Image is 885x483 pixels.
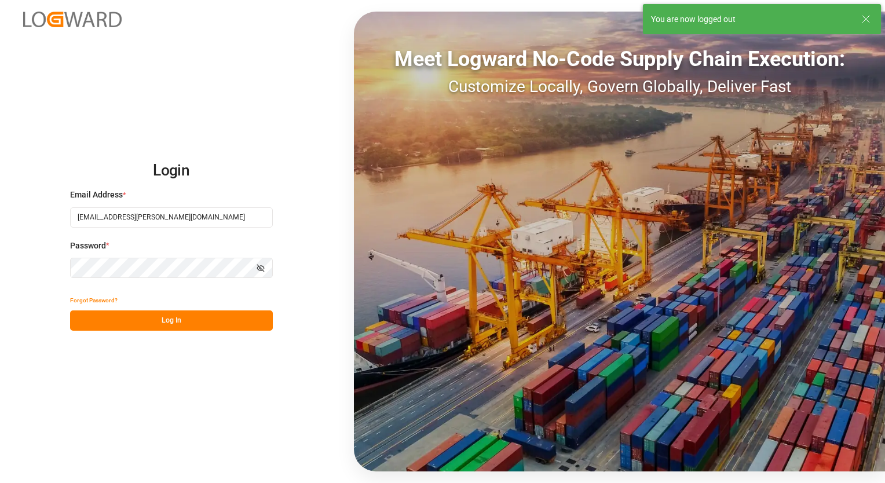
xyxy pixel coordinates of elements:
[70,240,106,252] span: Password
[354,43,885,75] div: Meet Logward No-Code Supply Chain Execution:
[354,75,885,99] div: Customize Locally, Govern Globally, Deliver Fast
[70,290,118,310] button: Forgot Password?
[70,189,123,201] span: Email Address
[70,207,273,228] input: Enter your email
[70,152,273,189] h2: Login
[651,13,850,25] div: You are now logged out
[23,12,122,27] img: Logward_new_orange.png
[70,310,273,331] button: Log In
